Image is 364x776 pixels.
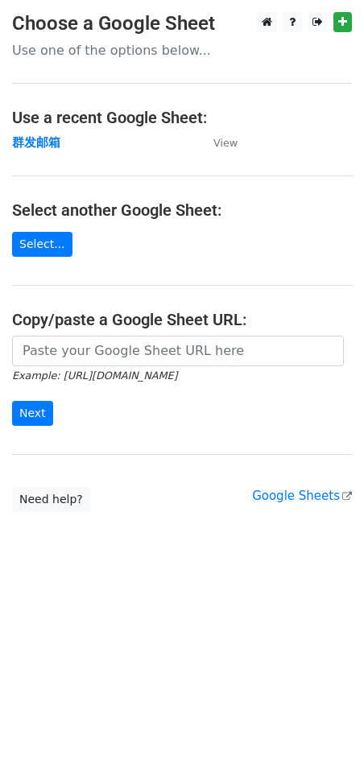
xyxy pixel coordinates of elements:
a: Need help? [12,487,90,512]
small: View [213,137,238,149]
a: 群发邮箱 [12,135,60,150]
h4: Use a recent Google Sheet: [12,108,352,127]
p: Use one of the options below... [12,42,352,59]
input: Paste your Google Sheet URL here [12,336,344,366]
h4: Copy/paste a Google Sheet URL: [12,310,352,329]
input: Next [12,401,53,426]
a: View [197,135,238,150]
a: Select... [12,232,72,257]
h3: Choose a Google Sheet [12,12,352,35]
a: Google Sheets [252,489,352,503]
small: Example: [URL][DOMAIN_NAME] [12,369,177,382]
h4: Select another Google Sheet: [12,200,352,220]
